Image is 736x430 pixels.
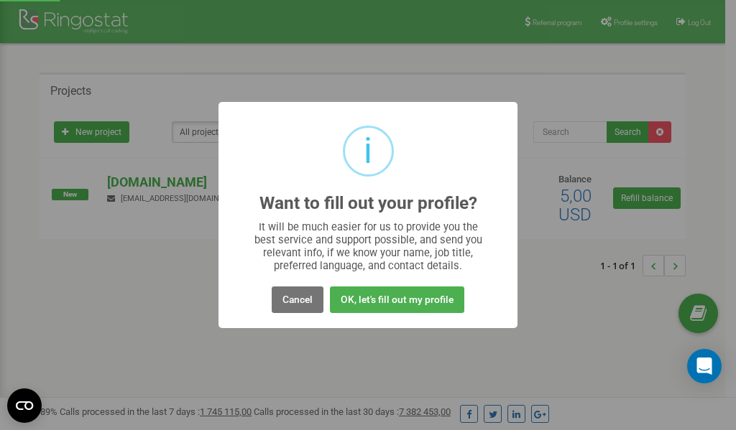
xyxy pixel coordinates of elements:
div: It will be much easier for us to provide you the best service and support possible, and send you ... [247,220,489,272]
button: Open CMP widget [7,388,42,423]
button: Cancel [272,286,323,313]
div: i [364,128,372,174]
button: OK, let's fill out my profile [330,286,464,313]
h2: Want to fill out your profile? [259,194,477,213]
div: Open Intercom Messenger [687,349,722,383]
